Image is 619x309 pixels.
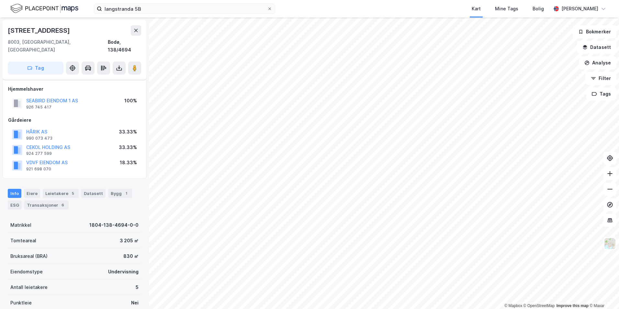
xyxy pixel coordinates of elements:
[136,283,139,291] div: 5
[24,200,69,210] div: Transaksjoner
[8,38,108,54] div: 8003, [GEOGRAPHIC_DATA], [GEOGRAPHIC_DATA]
[523,303,555,308] a: OpenStreetMap
[585,72,616,85] button: Filter
[120,237,139,245] div: 3 205 ㎡
[587,278,619,309] iframe: Chat Widget
[495,5,518,13] div: Mine Tags
[10,268,43,276] div: Eiendomstype
[557,303,589,308] a: Improve this map
[26,151,52,156] div: 924 277 599
[26,166,51,172] div: 921 698 070
[10,237,36,245] div: Tomteareal
[108,189,132,198] div: Bygg
[8,25,71,36] div: [STREET_ADDRESS]
[131,299,139,307] div: Nei
[24,189,40,198] div: Eiere
[81,189,106,198] div: Datasett
[43,189,79,198] div: Leietakere
[108,38,141,54] div: Bodø, 138/4694
[89,221,139,229] div: 1804-138-4694-0-0
[26,136,52,141] div: 990 073 473
[586,87,616,100] button: Tags
[8,116,141,124] div: Gårdeiere
[123,190,129,197] div: 1
[504,303,522,308] a: Mapbox
[10,283,48,291] div: Antall leietakere
[108,268,139,276] div: Undervisning
[8,85,141,93] div: Hjemmelshaver
[587,278,619,309] div: Kontrollprogram for chat
[579,56,616,69] button: Analyse
[70,190,76,197] div: 5
[472,5,481,13] div: Kart
[8,200,22,210] div: ESG
[8,189,21,198] div: Info
[10,3,78,14] img: logo.f888ab2527a4732fd821a326f86c7f29.svg
[60,202,66,208] div: 6
[120,159,137,166] div: 18.33%
[119,128,137,136] div: 33.33%
[26,105,51,110] div: 926 745 417
[533,5,544,13] div: Bolig
[10,252,48,260] div: Bruksareal (BRA)
[10,221,31,229] div: Matrikkel
[561,5,598,13] div: [PERSON_NAME]
[577,41,616,54] button: Datasett
[573,25,616,38] button: Bokmerker
[124,97,137,105] div: 100%
[102,4,267,14] input: Søk på adresse, matrikkel, gårdeiere, leietakere eller personer
[604,237,616,250] img: Z
[119,143,137,151] div: 33.33%
[8,62,63,74] button: Tag
[123,252,139,260] div: 830 ㎡
[10,299,32,307] div: Punktleie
